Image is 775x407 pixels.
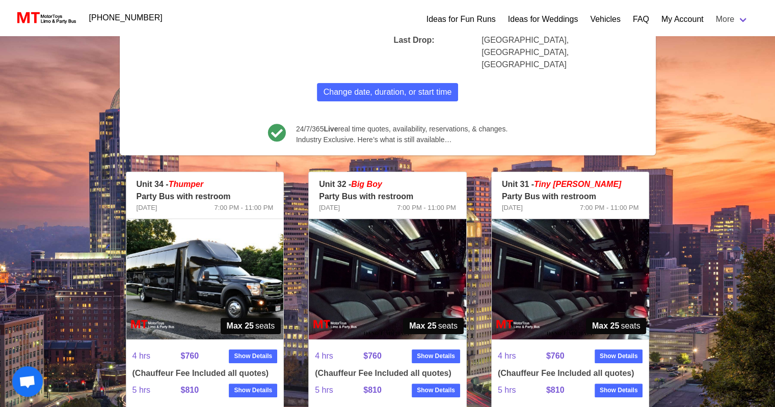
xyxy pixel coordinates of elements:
p: Party Bus with restroom [137,191,274,203]
em: Thumper [169,180,203,188]
strong: Max 25 [227,320,254,332]
strong: $760 [180,351,199,360]
p: Party Bus with restroom [319,191,456,203]
h4: (Chauffeur Fee Included all quotes) [498,368,643,378]
a: My Account [661,13,704,25]
span: 5 hrs [132,378,181,402]
img: 31%2002.jpg [492,219,649,339]
img: 32%2002.jpg [309,219,466,339]
b: Last Drop: [394,36,435,44]
a: Ideas for Weddings [508,13,578,25]
strong: $760 [363,351,382,360]
h4: (Chauffeur Fee Included all quotes) [315,368,460,378]
p: Unit 31 - [502,178,639,191]
strong: Show Details [234,386,272,395]
strong: $810 [180,386,199,394]
a: [PHONE_NUMBER] [83,8,169,28]
strong: Show Details [417,386,455,395]
p: Unit 34 - [137,178,274,191]
span: Tiny [PERSON_NAME] [534,180,621,188]
strong: Show Details [417,351,455,361]
span: 5 hrs [315,378,363,402]
a: FAQ [633,13,649,25]
span: Industry Exclusive. Here’s what is still available… [296,134,507,145]
span: 7:00 PM - 11:00 PM [580,203,639,213]
strong: $810 [363,386,382,394]
span: 7:00 PM - 11:00 PM [397,203,456,213]
button: Change date, duration, or start time [317,83,459,101]
strong: Show Details [234,351,272,361]
span: 5 hrs [498,378,546,402]
a: More [710,9,755,30]
span: [DATE] [137,203,157,213]
strong: $760 [546,351,565,360]
strong: Show Details [600,351,638,361]
a: Vehicles [590,13,621,25]
img: MotorToys Logo [14,11,77,25]
span: Change date, duration, or start time [324,86,452,98]
span: 4 hrs [315,344,363,368]
p: Party Bus with restroom [502,191,639,203]
span: seats [403,318,464,334]
a: Ideas for Fun Runs [426,13,496,25]
strong: Show Details [600,386,638,395]
span: seats [586,318,647,334]
b: Live [324,125,338,133]
span: 24/7/365 real time quotes, availability, reservations, & changes. [296,124,507,134]
span: 4 hrs [498,344,546,368]
strong: Max 25 [409,320,436,332]
em: Big Boy [351,180,382,188]
span: seats [221,318,281,334]
div: [GEOGRAPHIC_DATA], [GEOGRAPHIC_DATA], [GEOGRAPHIC_DATA] [475,28,651,71]
span: [DATE] [319,203,340,213]
span: 4 hrs [132,344,181,368]
strong: Max 25 [592,320,619,332]
p: Unit 32 - [319,178,456,191]
span: 7:00 PM - 11:00 PM [215,203,274,213]
h4: (Chauffeur Fee Included all quotes) [132,368,278,378]
strong: $810 [546,386,565,394]
a: Open chat [12,366,43,397]
span: [DATE] [502,203,523,213]
img: 34%2001.jpg [126,219,284,339]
